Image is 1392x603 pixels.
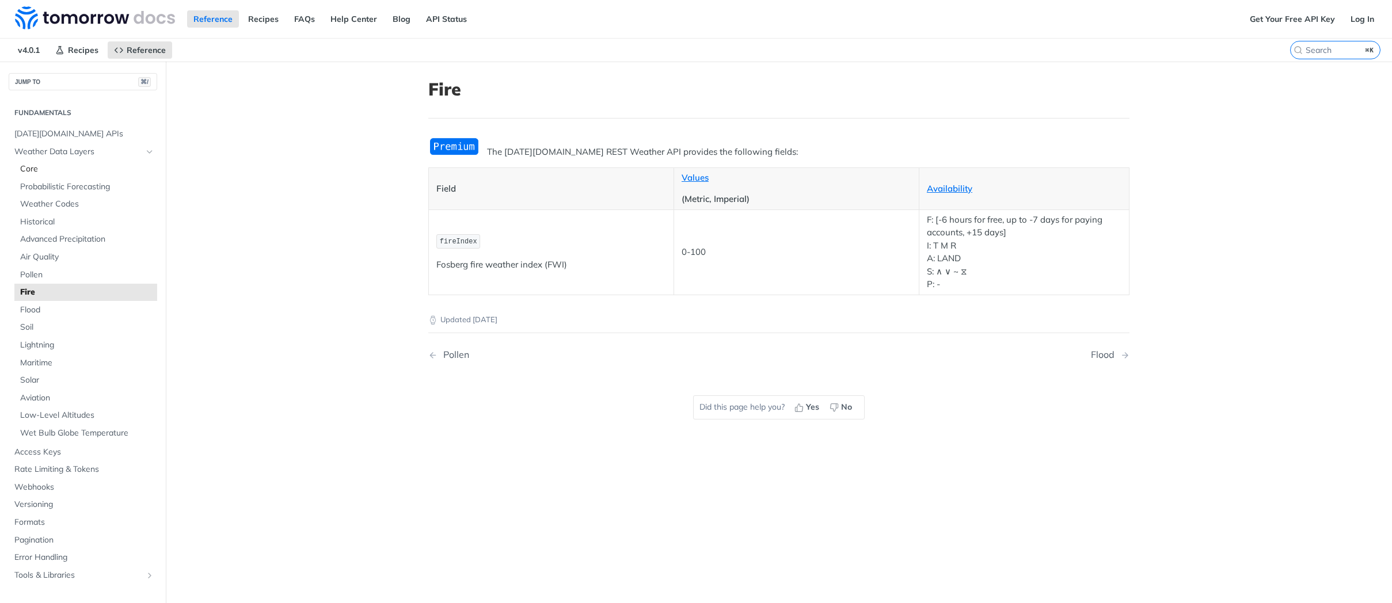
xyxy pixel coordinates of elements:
[20,375,154,386] span: Solar
[20,287,154,298] span: Fire
[790,399,826,416] button: Yes
[440,238,477,246] span: fireIndex
[20,392,154,404] span: Aviation
[9,444,157,461] a: Access Keys
[20,216,154,228] span: Historical
[386,10,417,28] a: Blog
[14,266,157,284] a: Pollen
[20,322,154,333] span: Soil
[1091,349,1129,360] a: Next Page: Flood
[9,514,157,531] a: Formats
[145,147,154,157] button: Hide subpages for Weather Data Layers
[14,464,154,475] span: Rate Limiting & Tokens
[14,570,142,581] span: Tools & Libraries
[682,246,911,259] p: 0-100
[436,258,666,272] p: Fosberg fire weather index (FWI)
[14,390,157,407] a: Aviation
[15,6,175,29] img: Tomorrow.io Weather API Docs
[14,146,142,158] span: Weather Data Layers
[428,79,1129,100] h1: Fire
[14,407,157,424] a: Low-Level Altitudes
[9,479,157,496] a: Webhooks
[927,213,1121,291] p: F: [-6 hours for free, up to -7 days for paying accounts, +15 days] I: T M R A: LAND S: ∧ ∨ ~ ⧖ P: -
[14,552,154,563] span: Error Handling
[14,231,157,248] a: Advanced Precipitation
[428,146,1129,159] p: The [DATE][DOMAIN_NAME] REST Weather API provides the following fields:
[14,196,157,213] a: Weather Codes
[20,163,154,175] span: Core
[145,571,154,580] button: Show subpages for Tools & Libraries
[14,161,157,178] a: Core
[108,41,172,59] a: Reference
[14,178,157,196] a: Probabilistic Forecasting
[20,181,154,193] span: Probabilistic Forecasting
[9,125,157,143] a: [DATE][DOMAIN_NAME] APIs
[9,496,157,513] a: Versioning
[20,410,154,421] span: Low-Level Altitudes
[20,234,154,245] span: Advanced Precipitation
[682,193,911,206] p: (Metric, Imperial)
[1243,10,1341,28] a: Get Your Free API Key
[14,372,157,389] a: Solar
[49,41,105,59] a: Recipes
[20,428,154,439] span: Wet Bulb Globe Temperature
[428,338,1129,372] nav: Pagination Controls
[9,73,157,90] button: JUMP TO⌘/
[693,395,865,419] div: Did this page help you?
[20,251,154,263] span: Air Quality
[826,399,858,416] button: No
[806,401,819,413] span: Yes
[20,269,154,281] span: Pollen
[9,549,157,566] a: Error Handling
[14,319,157,336] a: Soil
[9,108,157,118] h2: Fundamentals
[127,45,166,55] span: Reference
[1091,349,1120,360] div: Flood
[1363,44,1377,56] kbd: ⌘K
[138,77,151,87] span: ⌘/
[428,314,1129,326] p: Updated [DATE]
[14,425,157,442] a: Wet Bulb Globe Temperature
[14,337,157,354] a: Lightning
[242,10,285,28] a: Recipes
[1344,10,1380,28] a: Log In
[841,401,852,413] span: No
[20,304,154,316] span: Flood
[428,349,729,360] a: Previous Page: Pollen
[68,45,98,55] span: Recipes
[288,10,321,28] a: FAQs
[14,128,154,140] span: [DATE][DOMAIN_NAME] APIs
[20,339,154,351] span: Lightning
[14,301,157,319] a: Flood
[14,354,157,372] a: Maritime
[14,284,157,301] a: Fire
[14,499,154,510] span: Versioning
[14,446,154,458] span: Access Keys
[20,199,154,210] span: Weather Codes
[14,249,157,266] a: Air Quality
[12,41,46,59] span: v4.0.1
[420,10,473,28] a: API Status
[9,143,157,161] a: Weather Data LayersHide subpages for Weather Data Layers
[9,567,157,584] a: Tools & LibrariesShow subpages for Tools & Libraries
[438,349,469,360] div: Pollen
[324,10,383,28] a: Help Center
[14,517,154,528] span: Formats
[927,183,972,194] a: Availability
[9,532,157,549] a: Pagination
[14,482,154,493] span: Webhooks
[187,10,239,28] a: Reference
[1294,45,1303,55] svg: Search
[14,213,157,231] a: Historical
[682,172,709,183] a: Values
[9,461,157,478] a: Rate Limiting & Tokens
[436,182,666,196] p: Field
[14,535,154,546] span: Pagination
[20,357,154,369] span: Maritime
